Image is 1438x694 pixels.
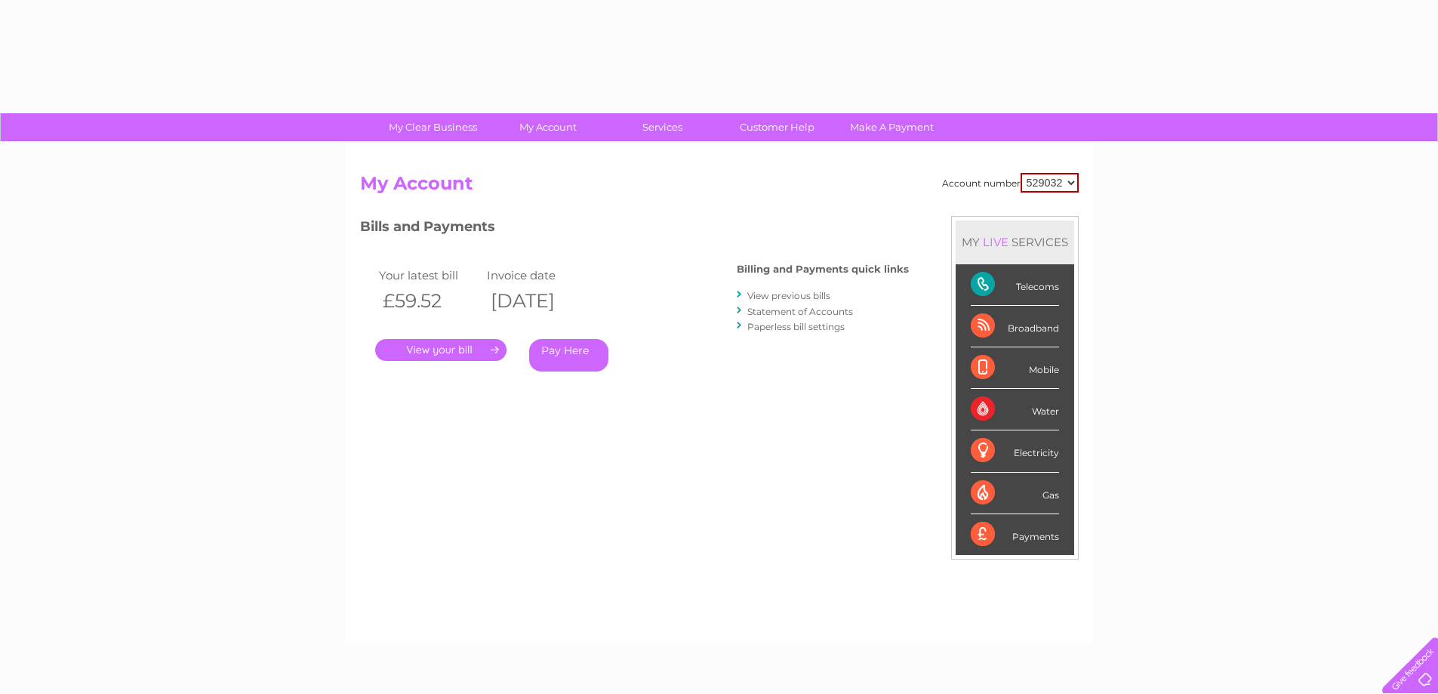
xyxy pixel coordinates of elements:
div: LIVE [980,235,1012,249]
div: Payments [971,514,1059,555]
div: Mobile [971,347,1059,389]
a: My Account [485,113,610,141]
a: Make A Payment [830,113,954,141]
th: [DATE] [483,285,592,316]
a: Pay Here [529,339,608,372]
a: My Clear Business [371,113,495,141]
a: Services [600,113,725,141]
td: Your latest bill [375,265,484,285]
a: Customer Help [715,113,839,141]
h4: Billing and Payments quick links [737,264,909,275]
th: £59.52 [375,285,484,316]
a: View previous bills [747,290,830,301]
div: Account number [942,173,1079,193]
a: . [375,339,507,361]
h2: My Account [360,173,1079,202]
a: Statement of Accounts [747,306,853,317]
div: Gas [971,473,1059,514]
h3: Bills and Payments [360,216,909,242]
div: Broadband [971,306,1059,347]
div: Electricity [971,430,1059,472]
div: MY SERVICES [956,221,1074,264]
div: Telecoms [971,264,1059,306]
td: Invoice date [483,265,592,285]
div: Water [971,389,1059,430]
a: Paperless bill settings [747,321,845,332]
